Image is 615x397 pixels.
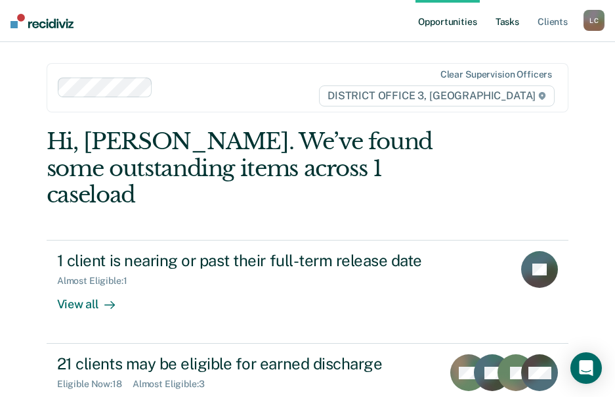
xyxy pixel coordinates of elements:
div: Hi, [PERSON_NAME]. We’ve found some outstanding items across 1 caseload [47,128,464,208]
div: Almost Eligible : 3 [133,379,215,390]
div: Eligible Now : 18 [57,379,133,390]
div: Open Intercom Messenger [570,352,602,384]
button: LC [583,10,604,31]
div: L C [583,10,604,31]
div: 21 clients may be eligible for earned discharge [57,354,432,373]
span: DISTRICT OFFICE 3, [GEOGRAPHIC_DATA] [319,85,555,106]
div: Clear supervision officers [440,69,552,80]
div: Almost Eligible : 1 [57,275,138,287]
div: View all [57,287,131,312]
div: 1 client is nearing or past their full-term release date [57,251,503,270]
img: Recidiviz [11,14,74,28]
a: 1 client is nearing or past their full-term release dateAlmost Eligible:1View all [47,240,568,344]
